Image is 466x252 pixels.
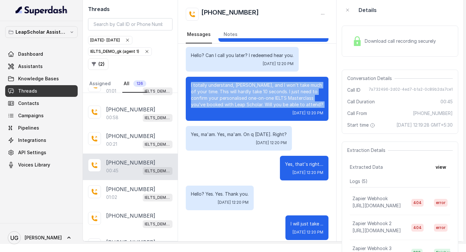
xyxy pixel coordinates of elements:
[106,159,155,166] p: [PHONE_NUMBER]
[5,147,78,158] a: API Settings
[106,167,118,174] p: 00:45
[145,221,171,227] p: IELTS_DEMO_gk (agent 1)
[5,48,78,60] a: Dashboard
[5,61,78,72] a: Assistants
[90,48,150,55] div: IELTS_DEMO_gk (agent 1)
[145,115,171,121] p: IELTS_DEMO_gk (agent 1)
[18,88,37,94] span: Threads
[218,200,249,205] span: [DATE] 12:20 PM
[133,80,146,87] span: 126
[411,224,424,232] span: 404
[18,100,39,107] span: Contacts
[18,137,46,143] span: Integrations
[432,161,450,173] button: view
[347,147,388,154] span: Extraction Details
[347,122,376,128] span: Start time
[90,37,130,43] div: [DATE] - [DATE]
[5,110,78,121] a: Campaigns
[291,221,323,227] p: I will just take ...
[440,98,453,105] span: 00:45
[191,52,294,59] p: Hello? Can I call you later? I redeemed hear you.
[122,75,148,93] a: All126
[352,36,362,46] img: Lock Icon
[88,58,108,70] button: (2)
[16,5,68,16] img: light.svg
[347,87,361,93] span: Call ID
[369,87,453,93] span: 7a732496-2d02-4ed7-b1a2-0c89b2da7ce1
[88,5,172,13] h2: Threads
[396,122,453,128] span: [DATE] 12:19:28 GMT+5:30
[285,161,323,167] p: Yes, that's right....
[352,203,401,208] span: [URL][DOMAIN_NAME]
[5,85,78,97] a: Threads
[106,212,155,220] p: [PHONE_NUMBER]
[5,134,78,146] a: Integrations
[293,110,323,116] span: [DATE] 12:20 PM
[352,245,392,252] p: Zapier Webhook 3
[434,224,448,232] span: error
[191,191,249,197] p: Hello? Yes. Yes. Thank you.
[352,228,401,233] span: [URL][DOMAIN_NAME]
[293,230,323,235] span: [DATE] 12:20 PM
[5,229,78,247] a: [PERSON_NAME]
[88,18,172,30] input: Search by Call ID or Phone Number
[256,140,287,145] span: [DATE] 12:20 PM
[25,235,62,241] span: [PERSON_NAME]
[293,170,323,175] span: [DATE] 12:20 PM
[106,185,155,193] p: [PHONE_NUMBER]
[106,141,117,147] p: 00:21
[16,28,67,36] p: LeapScholar Assistant
[18,149,46,156] span: API Settings
[411,199,424,207] span: 404
[145,141,171,148] p: IELTS_DEMO_gk (agent 1)
[18,125,39,131] span: Pipelines
[347,75,394,82] span: Conversation Details
[5,97,78,109] a: Contacts
[350,164,383,170] span: Extracted Data
[88,36,132,44] button: [DATE]- [DATE]
[88,47,152,56] button: IELTS_DEMO_gk (agent 1)
[191,131,287,138] p: Yes, ma'am. Yes, ma'am. On q [DATE]. Right?
[352,195,388,202] p: Zapier Webhook
[106,106,155,113] p: [PHONE_NUMBER]
[145,168,171,174] p: IELTS_DEMO_gk (agent 1)
[5,159,78,171] a: Voices Library
[106,238,155,246] p: [PHONE_NUMBER]
[88,75,172,93] nav: Tabs
[10,235,18,241] text: UG
[350,178,450,185] p: Logs ( 5 )
[106,114,118,121] p: 00:58
[359,6,377,14] p: Details
[145,194,171,201] p: IELTS_DEMO_gk (agent 1)
[5,26,78,38] button: LeapScholar Assistant
[106,194,117,200] p: 01:02
[347,110,367,117] span: Call From
[201,8,259,21] h2: [PHONE_NUMBER]
[18,51,43,57] span: Dashboard
[88,75,112,93] a: Assigned
[18,63,43,70] span: Assistants
[347,98,375,105] span: Call Duration
[18,162,50,168] span: Voices Library
[186,26,328,43] nav: Tabs
[5,73,78,85] a: Knowledge Bases
[413,110,453,117] span: [PHONE_NUMBER]
[18,75,59,82] span: Knowledge Bases
[434,199,448,207] span: error
[18,112,44,119] span: Campaigns
[352,220,392,227] p: Zapier Webhook 2
[365,38,438,44] span: Download call recording securely
[5,122,78,134] a: Pipelines
[186,26,212,43] a: Messages
[191,82,323,108] p: I totally understand, [PERSON_NAME], and I won’t take much of your time. This will hardly take 10...
[106,132,155,140] p: [PHONE_NUMBER]
[263,61,294,66] span: [DATE] 12:20 PM
[222,26,239,43] a: Notes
